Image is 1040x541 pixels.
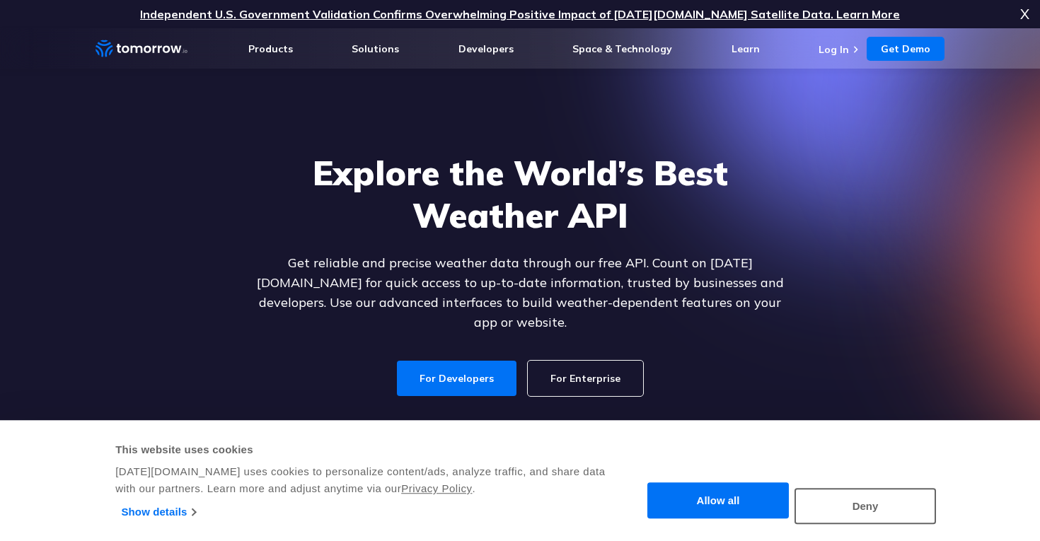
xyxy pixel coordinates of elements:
p: Get reliable and precise weather data through our free API. Count on [DATE][DOMAIN_NAME] for quic... [247,253,793,332]
a: For Enterprise [528,361,643,396]
div: [DATE][DOMAIN_NAME] uses cookies to personalize content/ads, analyze traffic, and share data with... [115,463,623,497]
a: Show details [122,501,196,523]
a: Privacy Policy [401,482,472,494]
a: Home link [96,38,187,59]
a: Space & Technology [572,42,672,55]
a: Independent U.S. Government Validation Confirms Overwhelming Positive Impact of [DATE][DOMAIN_NAM... [140,7,900,21]
button: Deny [795,488,936,524]
a: Get Demo [867,37,944,61]
a: Solutions [352,42,399,55]
a: Products [248,42,293,55]
div: This website uses cookies [115,441,623,458]
a: For Developers [397,361,516,396]
h1: Explore the World’s Best Weather API [247,151,793,236]
a: Developers [458,42,514,55]
a: Log In [819,43,849,56]
a: Learn [732,42,760,55]
button: Allow all [647,483,789,519]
